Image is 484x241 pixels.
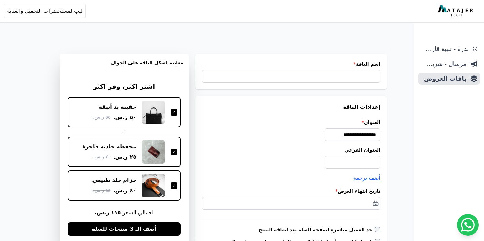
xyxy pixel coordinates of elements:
b: ١١٥ ر.س. [95,209,121,216]
span: اجمالي السعر: [68,209,181,217]
label: تاريخ انتهاء العرض [202,188,380,194]
div: حقيبة يد أنيقة [99,103,136,111]
span: ٤٠ ر.س. [113,187,136,195]
div: محفظة جلدية فاخرة [82,143,136,150]
span: باقات العروض [421,74,467,83]
img: MatajerTech Logo [438,5,475,17]
span: ندرة - تنبية قارب علي النفاذ [421,44,469,54]
span: ٢٥ ر.س. [113,153,136,161]
h3: معاينة لشكل الباقة على الجوال [65,59,183,74]
span: ٣٠ ر.س. [93,153,110,160]
div: + [68,128,181,136]
div: حزام جلد طبيعي [92,176,137,184]
span: ليب لمستحضرات التجميل والعناية [7,7,83,15]
span: أضف ترجمة [353,175,380,181]
h3: اشتر اكثر، وفر اكثر [68,82,181,92]
span: مرسال - شريط دعاية [421,59,467,69]
img: محفظة جلدية فاخرة [142,140,165,164]
button: أضف الـ 3 منتجات للسلة [68,222,181,236]
button: ليب لمستحضرات التجميل والعناية [4,4,86,18]
h3: إعدادات الباقة [202,103,380,111]
span: ٥٥ ر.س. [93,114,110,121]
img: حزام جلد طبيعي [142,174,165,197]
label: العنوان الفرعي [202,147,380,153]
label: العنوان [202,119,380,126]
label: خذ العميل مباشرة لصفحة السلة بعد اضافة المنتج [259,226,375,233]
span: ٥٠ ر.س. [113,113,136,121]
label: اسم الباقة [202,61,380,67]
button: أضف ترجمة [353,174,380,182]
img: حقيبة يد أنيقة [142,101,165,124]
span: أضف الـ 3 منتجات للسلة [92,225,156,233]
span: ٤٥ ر.س. [93,187,110,194]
